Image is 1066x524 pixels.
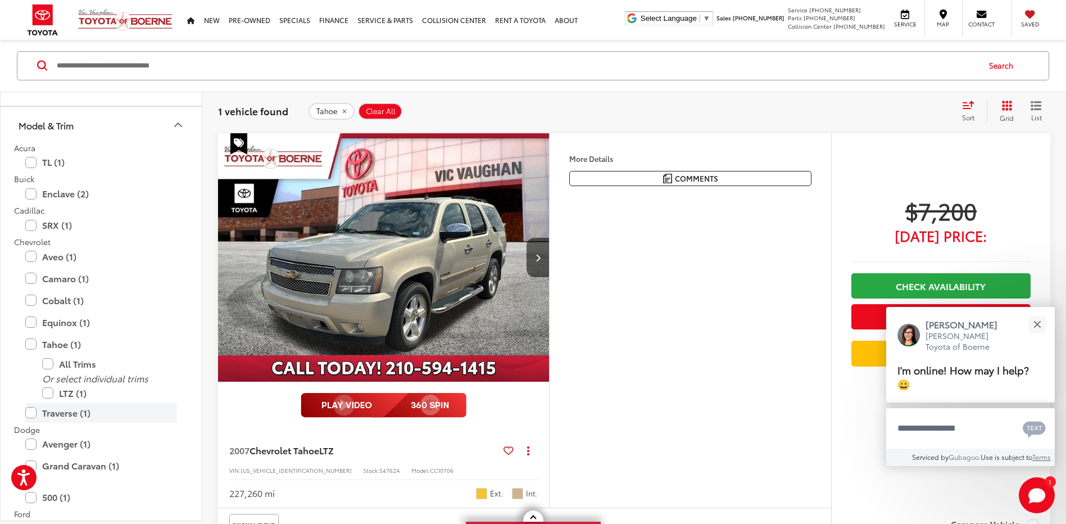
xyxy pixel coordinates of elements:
span: Service [892,20,918,28]
span: 54762A [379,466,400,475]
a: Value Your Trade [851,341,1031,366]
label: Grand Caravan (1) [25,457,177,476]
div: Model & Trim [171,119,185,132]
span: Clear All [366,107,396,116]
button: Toggle Chat Window [1019,477,1055,513]
span: [US_VEHICLE_IDENTIFICATION_NUMBER] [241,466,352,475]
span: ​ [700,14,700,22]
div: Make [19,82,41,93]
span: Select Language [641,14,697,22]
span: CC10706 [430,466,453,475]
span: Special [230,133,247,155]
div: 2007 Chevrolet Tahoe LTZ 0 [217,133,550,382]
svg: Text [1023,420,1046,438]
button: Next image [527,238,549,277]
i: Or select individual trims [42,372,148,385]
a: Terms [1032,452,1051,462]
span: ▼ [703,14,710,22]
label: TL (1) [25,153,177,173]
span: [PHONE_NUMBER] [733,13,784,22]
label: Avenger (1) [25,435,177,454]
span: VIN: [229,466,241,475]
label: Aveo (1) [25,247,177,266]
span: Acura [14,142,35,153]
span: Chevrolet [14,236,51,247]
span: Service [788,6,808,14]
button: remove Tahoe [309,103,355,120]
span: Dodge [14,424,40,435]
span: Chevrolet Tahoe [250,444,319,457]
span: Ebony/Light Cashmere [512,488,523,499]
span: Sales [716,13,731,22]
span: Ford [14,509,30,520]
span: [DATE] Price: [851,230,1031,241]
span: Model: [411,466,430,475]
span: Use is subject to [981,452,1032,462]
button: Chat with SMS [1019,415,1049,441]
label: SRX (1) [25,215,177,235]
span: [PHONE_NUMBER] [809,6,861,14]
span: Saved [1018,20,1042,28]
span: Map [931,20,955,28]
p: [PERSON_NAME] Toyota of Boerne [926,331,1009,353]
span: 2007 [229,444,250,457]
p: [PERSON_NAME] [926,318,1009,331]
span: [PHONE_NUMBER] [804,13,855,22]
label: All Trims [42,354,177,374]
span: Int. [526,488,538,499]
span: List [1031,112,1042,122]
button: Actions [518,440,538,460]
span: LTZ [319,444,334,457]
h4: More Details [569,155,811,162]
div: 227,260 mi [229,487,275,500]
button: List View [1022,100,1050,123]
label: Cobalt (1) [25,291,177,310]
label: Enclave (2) [25,184,177,204]
span: 1 vehicle found [218,104,288,118]
span: Cadillac [14,205,44,216]
label: Equinox (1) [25,313,177,332]
span: Serviced by [912,452,949,462]
span: Stock: [363,466,379,475]
span: Parts [788,13,802,22]
a: Select Language​ [641,14,710,22]
span: dropdown dots [527,446,529,455]
button: Model & TrimModel & Trim [1,107,203,143]
label: LTZ (1) [42,383,177,403]
button: Comments [569,171,811,186]
label: Tahoe (1) [25,335,177,354]
img: full motion video [301,393,466,418]
span: Gold Mist Metallic [476,488,487,499]
a: 2007Chevrolet TahoeLTZ [229,444,499,457]
div: Model & Trim [19,120,74,130]
a: 2007 Chevrolet Tahoe LTZ2007 Chevrolet Tahoe LTZ2007 Chevrolet Tahoe LTZ2007 Chevrolet Tahoe LTZ [217,133,550,382]
a: Check Availability [851,273,1031,299]
span: $7,200 [851,196,1031,224]
span: Buick [14,174,34,185]
div: Close[PERSON_NAME][PERSON_NAME] Toyota of BoerneI'm online! How may I help? 😀Type your messageCha... [886,307,1055,466]
span: Collision Center [788,22,832,30]
img: 2007 Chevrolet Tahoe LTZ [217,133,550,383]
input: Search by Make, Model, or Keyword [56,52,978,79]
span: Sort [962,112,974,122]
span: Grid [1000,113,1014,123]
label: 500 (1) [25,488,177,508]
label: Camaro (1) [25,269,177,288]
span: I'm online! How may I help? 😀 [897,363,1029,391]
button: Clear All [358,103,402,120]
span: 1 [1049,479,1051,484]
svg: Start Chat [1019,477,1055,513]
span: Comments [675,173,718,184]
span: Tahoe [316,107,337,116]
a: Gubagoo. [949,452,981,462]
button: Get Price Now [851,304,1031,329]
button: Close [1025,313,1049,337]
span: Ext. [490,488,503,499]
span: [PHONE_NUMBER] [833,22,885,30]
img: Comments [663,174,672,183]
img: Vic Vaughan Toyota of Boerne [78,8,173,31]
button: Grid View [987,100,1022,123]
button: Select sort value [956,100,987,123]
label: Traverse (1) [25,403,177,423]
